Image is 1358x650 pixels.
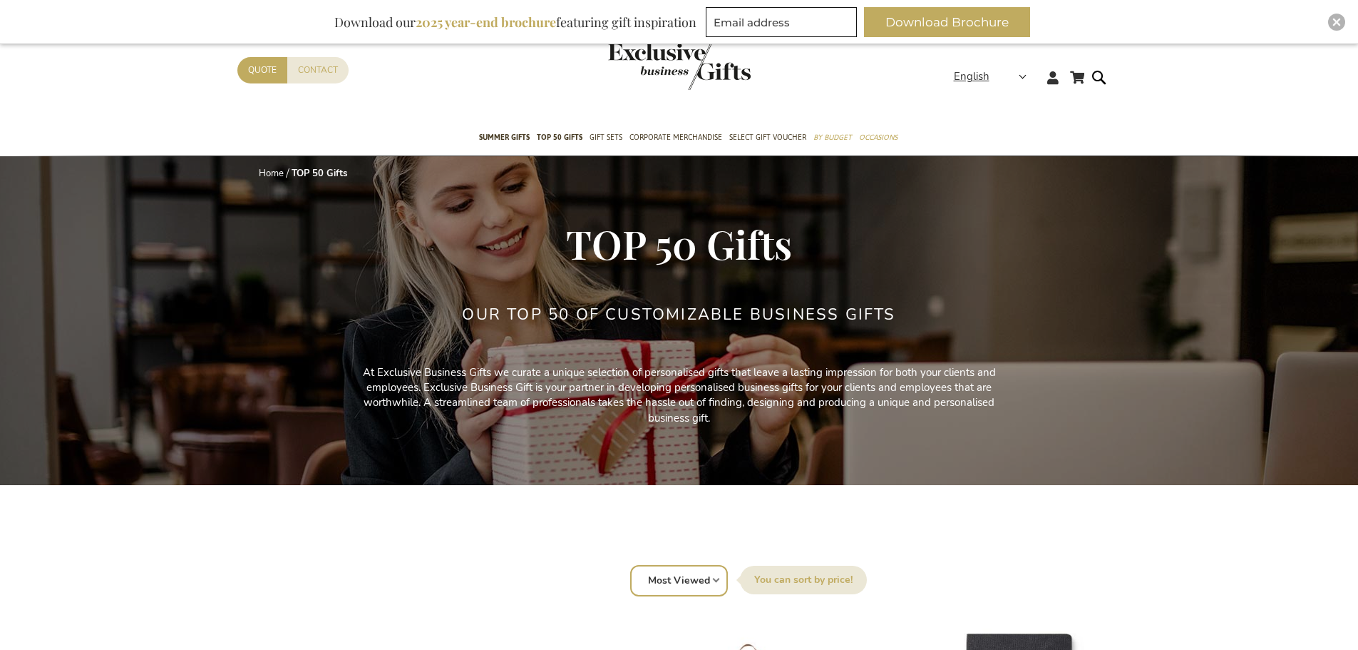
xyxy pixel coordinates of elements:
[1328,14,1345,31] div: Close
[729,121,806,156] a: Select Gift Voucher
[328,7,703,37] div: Download our featuring gift inspiration
[590,130,622,145] span: Gift Sets
[954,68,989,85] span: English
[479,121,530,156] a: Summer Gifts
[287,57,349,83] a: Contact
[706,7,861,41] form: marketing offers and promotions
[608,43,679,90] a: store logo
[859,121,897,156] a: Occasions
[537,121,582,156] a: TOP 50 Gifts
[813,130,852,145] span: By Budget
[1332,18,1341,26] img: Close
[566,217,792,270] span: TOP 50 Gifts
[629,130,722,145] span: Corporate Merchandise
[237,57,287,83] a: Quote
[629,121,722,156] a: Corporate Merchandise
[590,121,622,156] a: Gift Sets
[813,121,852,156] a: By Budget
[859,130,897,145] span: Occasions
[729,130,806,145] span: Select Gift Voucher
[537,130,582,145] span: TOP 50 Gifts
[416,14,556,31] b: 2025 year-end brochure
[359,365,1000,427] p: At Exclusive Business Gifts we curate a unique selection of personalised gifts that leave a lasti...
[462,306,895,323] h2: Our TOP 50 of Customizable Business Gifts
[608,43,751,90] img: Exclusive Business gifts logo
[740,566,867,594] label: Sort By
[864,7,1030,37] button: Download Brochure
[479,130,530,145] span: Summer Gifts
[706,7,857,37] input: Email address
[259,167,284,180] a: Home
[292,167,347,180] strong: TOP 50 Gifts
